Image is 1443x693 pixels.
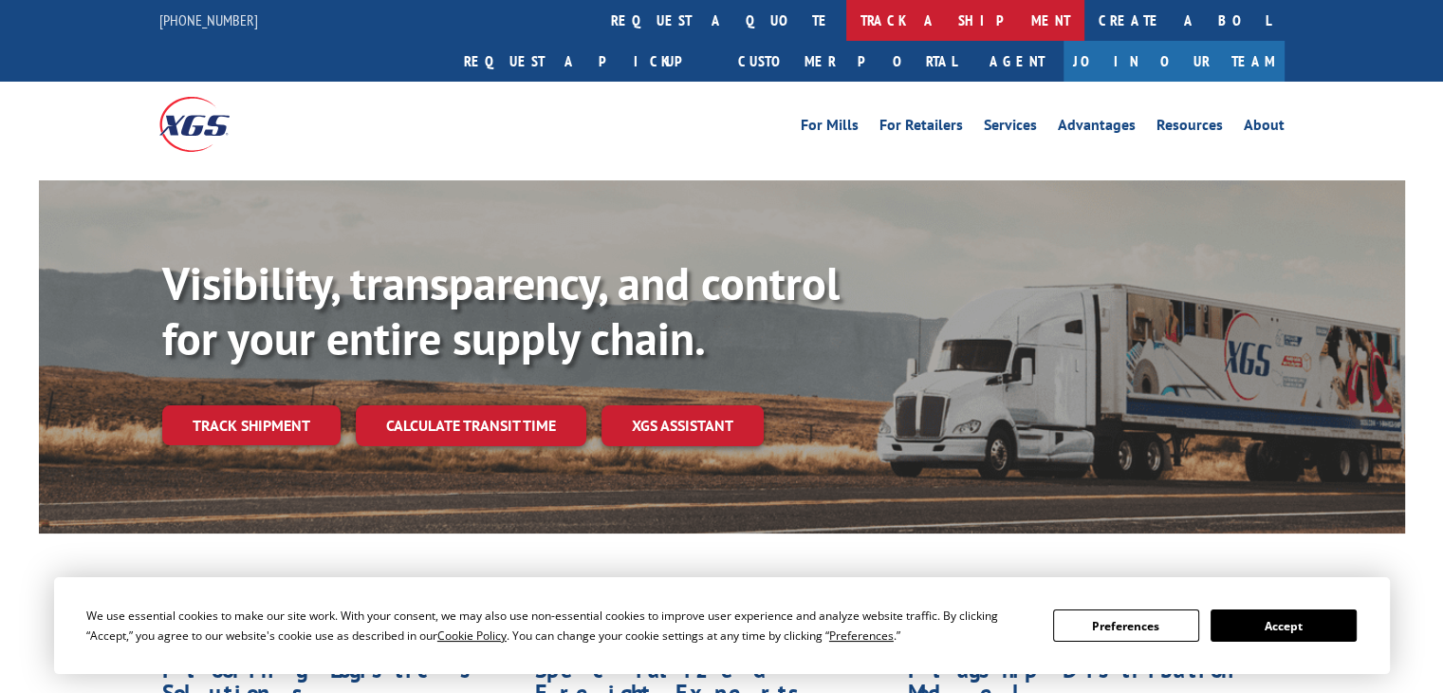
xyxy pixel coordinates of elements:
[601,405,764,446] a: XGS ASSISTANT
[159,10,258,29] a: [PHONE_NUMBER]
[829,627,894,644] span: Preferences
[724,41,971,82] a: Customer Portal
[450,41,724,82] a: Request a pickup
[971,41,1064,82] a: Agent
[1053,609,1199,642] button: Preferences
[984,118,1037,139] a: Services
[437,627,507,644] span: Cookie Policy
[1058,118,1136,139] a: Advantages
[356,405,586,446] a: Calculate transit time
[801,118,859,139] a: For Mills
[1211,609,1357,642] button: Accept
[162,253,840,367] b: Visibility, transparency, and control for your entire supply chain.
[1156,118,1223,139] a: Resources
[1244,118,1285,139] a: About
[54,577,1390,674] div: Cookie Consent Prompt
[879,118,963,139] a: For Retailers
[1064,41,1285,82] a: Join Our Team
[86,606,1030,646] div: We use essential cookies to make our site work. With your consent, we may also use non-essential ...
[162,405,341,445] a: Track shipment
